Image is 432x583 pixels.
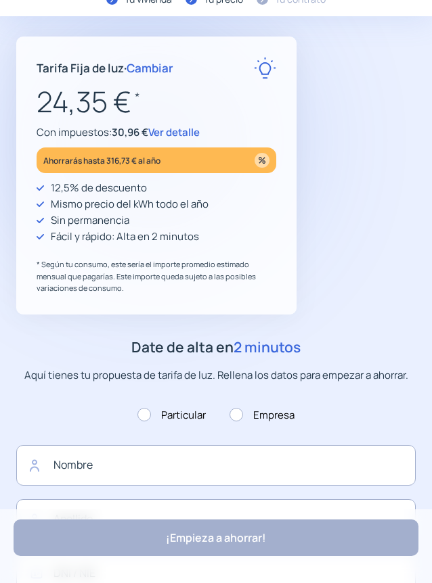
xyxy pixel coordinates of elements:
img: percentage_icon.svg [255,153,269,168]
p: Con impuestos: [37,124,276,141]
span: Cambiar [127,60,173,76]
p: Mismo precio del kWh todo el año [51,196,209,212]
img: rate-E.svg [254,57,276,79]
p: Tarifa Fija de luz · [37,59,173,77]
span: 30,96 € [112,125,148,139]
p: Sin permanencia [51,212,129,229]
label: Empresa [230,407,295,423]
label: Particular [137,407,206,423]
p: Aquí tienes tu propuesta de tarifa de luz. Rellena los datos para empezar a ahorrar. [16,367,416,383]
p: 24,35 € [37,79,276,124]
span: 2 minutos [234,337,301,356]
span: Ver detalle [148,125,200,139]
p: 12,5% de descuento [51,180,147,196]
p: Ahorrarás hasta 316,73 € al año [43,153,160,168]
p: * Según tu consumo, este sería el importe promedio estimado mensual que pagarías. Este importe qu... [37,258,276,294]
h2: Date de alta en [16,336,416,359]
p: Fácil y rápido: Alta en 2 minutos [51,229,199,245]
